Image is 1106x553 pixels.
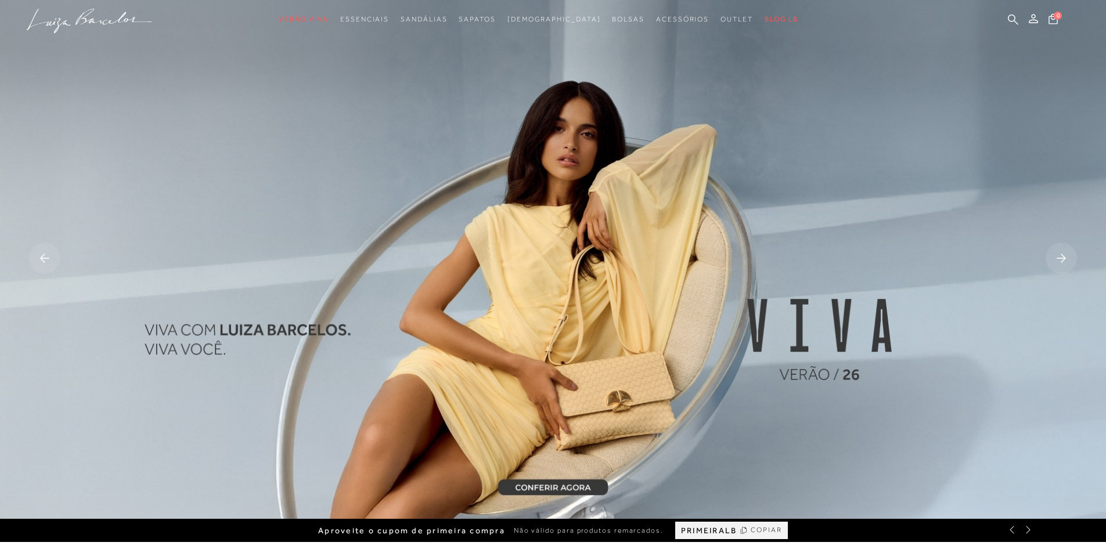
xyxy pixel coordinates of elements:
span: Não válido para produtos remarcados. [514,526,664,536]
span: COPIAR [751,525,782,536]
a: noSubCategoriesText [279,9,329,30]
span: PRIMEIRALB [681,526,737,536]
span: Acessórios [656,15,709,23]
a: noSubCategoriesText [401,9,447,30]
button: 0 [1045,13,1061,28]
a: noSubCategoriesText [459,9,495,30]
span: Outlet [720,15,753,23]
a: noSubCategoriesText [612,9,644,30]
span: Verão Viva [279,15,329,23]
span: Sapatos [459,15,495,23]
span: Aproveite o cupom de primeira compra [318,526,505,536]
span: Essenciais [340,15,389,23]
span: BLOG LB [765,15,798,23]
a: BLOG LB [765,9,798,30]
span: Bolsas [612,15,644,23]
span: Sandálias [401,15,447,23]
a: noSubCategoriesText [507,9,601,30]
span: [DEMOGRAPHIC_DATA] [507,15,601,23]
a: noSubCategoriesText [340,9,389,30]
a: noSubCategoriesText [656,9,709,30]
a: noSubCategoriesText [720,9,753,30]
span: 0 [1054,12,1062,20]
